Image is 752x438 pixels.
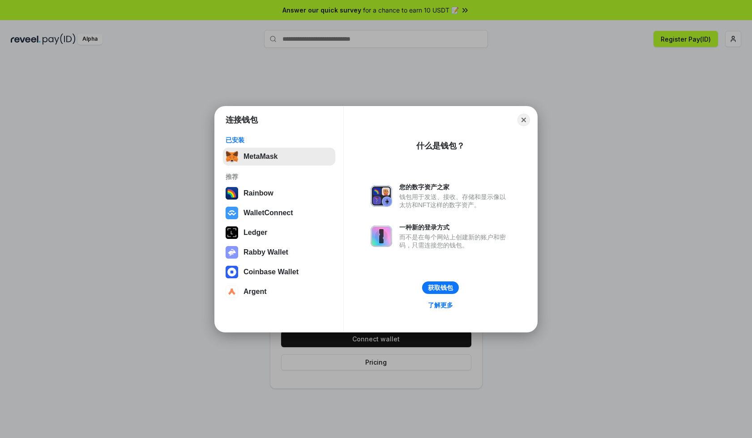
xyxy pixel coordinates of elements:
[223,148,335,166] button: MetaMask
[226,246,238,259] img: svg+xml,%3Csvg%20xmlns%3D%22http%3A%2F%2Fwww.w3.org%2F2000%2Fsvg%22%20fill%3D%22none%22%20viewBox...
[244,229,267,237] div: Ledger
[399,233,510,249] div: 而不是在每个网站上创建新的账户和密码，只需连接您的钱包。
[223,204,335,222] button: WalletConnect
[244,288,267,296] div: Argent
[244,209,293,217] div: WalletConnect
[223,283,335,301] button: Argent
[244,153,278,161] div: MetaMask
[226,266,238,278] img: svg+xml,%3Csvg%20width%3D%2228%22%20height%3D%2228%22%20viewBox%3D%220%200%2028%2028%22%20fill%3D...
[223,184,335,202] button: Rainbow
[226,207,238,219] img: svg+xml,%3Csvg%20width%3D%2228%22%20height%3D%2228%22%20viewBox%3D%220%200%2028%2028%22%20fill%3D...
[416,140,465,151] div: 什么是钱包？
[223,263,335,281] button: Coinbase Wallet
[423,299,458,311] a: 了解更多
[399,183,510,191] div: 您的数字资产之家
[226,136,333,144] div: 已安装
[223,243,335,261] button: Rabby Wallet
[223,224,335,242] button: Ledger
[226,150,238,163] img: svg+xml,%3Csvg%20fill%3D%22none%22%20height%3D%2233%22%20viewBox%3D%220%200%2035%2033%22%20width%...
[399,193,510,209] div: 钱包用于发送、接收、存储和显示像以太坊和NFT这样的数字资产。
[371,225,392,247] img: svg+xml,%3Csvg%20xmlns%3D%22http%3A%2F%2Fwww.w3.org%2F2000%2Fsvg%22%20fill%3D%22none%22%20viewBox...
[399,223,510,231] div: 一种新的登录方式
[428,284,453,292] div: 获取钱包
[226,115,258,125] h1: 连接钱包
[226,187,238,200] img: svg+xml,%3Csvg%20width%3D%22120%22%20height%3D%22120%22%20viewBox%3D%220%200%20120%20120%22%20fil...
[517,114,530,126] button: Close
[244,248,288,256] div: Rabby Wallet
[422,281,459,294] button: 获取钱包
[226,285,238,298] img: svg+xml,%3Csvg%20width%3D%2228%22%20height%3D%2228%22%20viewBox%3D%220%200%2028%2028%22%20fill%3D...
[226,226,238,239] img: svg+xml,%3Csvg%20xmlns%3D%22http%3A%2F%2Fwww.w3.org%2F2000%2Fsvg%22%20width%3D%2228%22%20height%3...
[244,189,273,197] div: Rainbow
[371,185,392,207] img: svg+xml,%3Csvg%20xmlns%3D%22http%3A%2F%2Fwww.w3.org%2F2000%2Fsvg%22%20fill%3D%22none%22%20viewBox...
[244,268,299,276] div: Coinbase Wallet
[428,301,453,309] div: 了解更多
[226,173,333,181] div: 推荐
